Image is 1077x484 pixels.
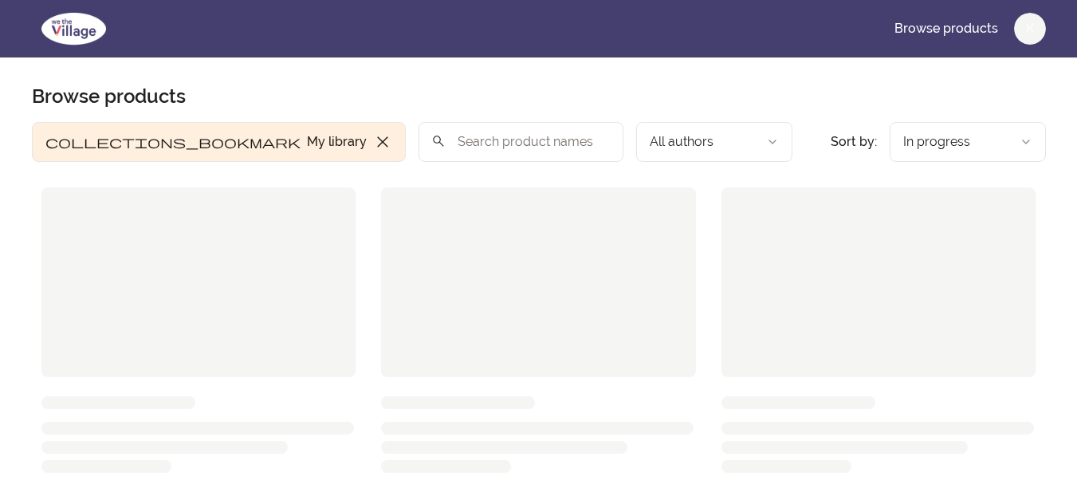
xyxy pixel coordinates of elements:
[636,122,792,162] button: Filter by author
[32,122,406,162] button: Filter by My library
[431,130,446,152] span: search
[1014,13,1046,45] button: K
[882,10,1046,48] nav: Main
[831,134,877,149] span: Sort by:
[45,132,301,151] span: collections_bookmark
[882,10,1011,48] a: Browse products
[890,122,1046,162] button: Product sort options
[32,84,186,109] h2: Browse products
[32,10,116,48] img: We The Village logo
[419,122,623,162] input: Search product names
[373,132,392,151] span: close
